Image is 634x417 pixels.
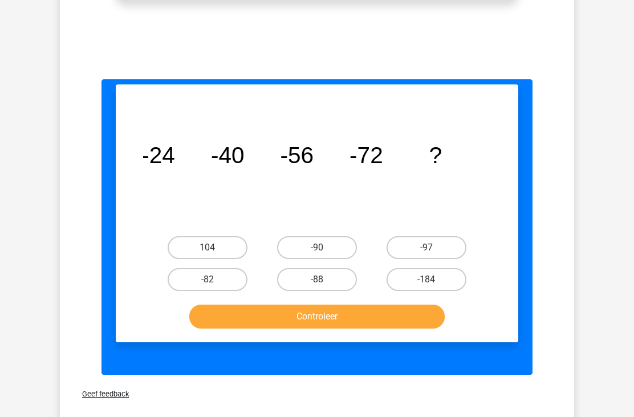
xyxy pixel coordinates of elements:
[134,207,500,227] h6: Selecteer het juiste antwoord
[211,143,245,169] tspan: -40
[387,269,467,292] label: -184
[134,94,500,111] p: Welk getal hoort op de plek van het vraagteken?
[430,143,443,169] tspan: ?
[387,237,467,260] label: -97
[141,143,175,169] tspan: -24
[101,80,533,375] button: Welk getal hoort op de plek van het vraagteken? -24 -40 -56 -72 ? Selecteer het juiste antwoord 1...
[189,305,445,329] button: Controleer
[281,143,314,169] tspan: -56
[350,143,384,169] tspan: -72
[73,390,129,399] span: Geef feedback
[168,237,248,260] label: 104
[277,269,357,292] label: -88
[168,269,248,292] label: -82
[277,237,357,260] label: -90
